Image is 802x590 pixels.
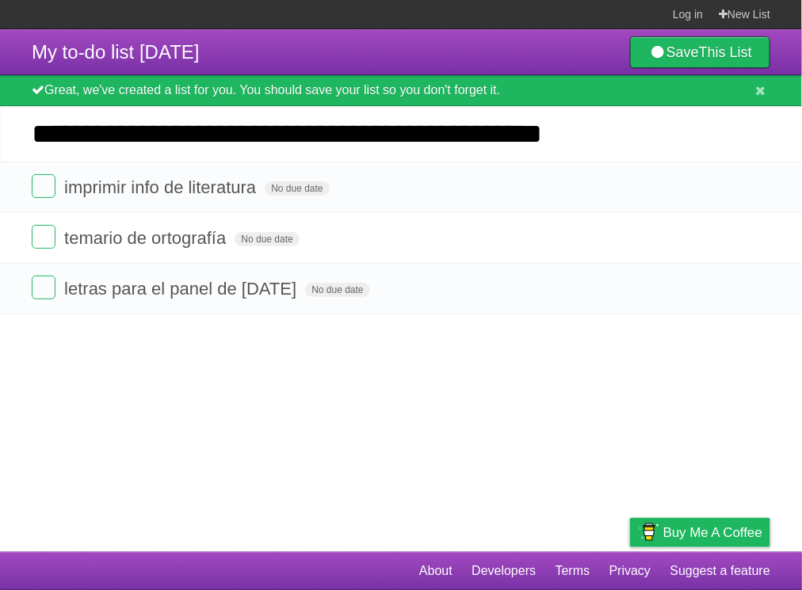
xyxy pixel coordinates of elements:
[670,556,770,586] a: Suggest a feature
[556,556,590,586] a: Terms
[305,283,369,297] span: No due date
[265,181,329,196] span: No due date
[64,279,300,299] span: letras para el panel de [DATE]
[630,36,770,68] a: SaveThis List
[64,228,230,248] span: temario de ortografía
[64,177,260,197] span: imprimir info de literatura
[32,41,200,63] span: My to-do list [DATE]
[235,232,299,246] span: No due date
[32,174,55,198] label: Done
[32,225,55,249] label: Done
[609,556,651,586] a: Privacy
[630,518,770,547] a: Buy me a coffee
[472,556,536,586] a: Developers
[699,44,752,60] b: This List
[32,276,55,299] label: Done
[419,556,453,586] a: About
[663,519,762,546] span: Buy me a coffee
[638,519,659,546] img: Buy me a coffee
